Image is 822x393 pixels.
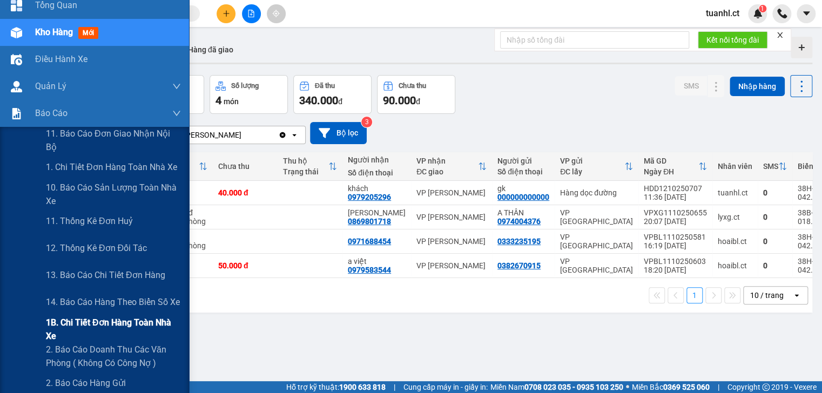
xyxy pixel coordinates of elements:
div: Ngày ĐH [644,167,698,176]
img: icon-new-feature [753,9,763,18]
div: Chưa thu [218,162,272,171]
th: Toggle SortBy [278,152,342,181]
span: mới [78,27,98,39]
span: 340.000 [299,94,338,107]
span: 12. Thống kê đơn đối tác [46,241,147,255]
span: caret-down [801,9,811,18]
span: plus [223,10,230,17]
span: ⚪️ [626,385,629,389]
span: 4 [215,94,221,107]
span: 1B. Chi tiết đơn hàng toàn nhà xe [46,316,181,343]
span: 2. Báo cáo doanh thu các văn phòng ( không có công nợ ) [46,343,181,370]
div: 16:19 [DATE] [644,241,707,250]
button: Hàng đã giao [179,37,242,63]
div: A THÂN [497,208,549,217]
div: hoaibl.ct [718,261,752,270]
button: Chưa thu90.000đ [377,75,455,114]
svg: Clear value [278,131,287,139]
button: Kết nối tổng đài [698,31,767,49]
div: Mã GD [644,157,698,165]
span: Kho hàng [35,27,73,37]
div: 40.000 đ [218,188,272,197]
button: Số lượng4món [210,75,288,114]
div: Người gửi [497,157,549,165]
div: Số lượng [231,82,259,90]
img: warehouse-icon [11,54,22,65]
button: Bộ lọc [310,122,367,144]
input: Nhập số tổng đài [500,31,689,49]
button: plus [217,4,235,23]
div: VP [PERSON_NAME] [416,188,487,197]
span: Kết nối tổng đài [706,34,759,46]
div: VP [PERSON_NAME] [416,261,487,270]
span: đ [338,97,342,106]
span: đ [416,97,420,106]
div: 0 [763,213,787,221]
div: Người nhận [348,155,406,164]
div: 000000000000 [497,193,549,201]
div: Số điện thoại [348,168,406,177]
th: Toggle SortBy [758,152,792,181]
button: file-add [242,4,261,23]
span: | [718,381,719,393]
img: phone-icon [777,9,787,18]
div: 0333235195 [497,237,541,246]
span: aim [272,10,280,17]
div: VP gửi [560,157,624,165]
span: Quản Lý [35,79,66,93]
img: warehouse-icon [11,81,22,92]
strong: 1900 633 818 [339,383,386,391]
div: Trạng thái [283,167,328,176]
div: VP [GEOGRAPHIC_DATA] [560,233,633,250]
span: 11. Báo cáo đơn giao nhận nội bộ [46,127,181,154]
div: 0979583544 [348,266,391,274]
div: ĐC giao [416,167,478,176]
div: HDD1210250707 [644,184,707,193]
button: Đã thu340.000đ [293,75,372,114]
img: warehouse-icon [11,27,22,38]
div: ĐC lấy [560,167,624,176]
div: VP [PERSON_NAME] [416,213,487,221]
button: 1 [686,287,703,303]
span: Miền Nam [490,381,623,393]
span: 1. Chi tiết đơn hàng toàn nhà xe [46,160,177,174]
span: 2. Báo cáo hàng gửi [46,376,126,390]
div: Thu hộ [283,157,328,165]
div: tuanhl.ct [718,188,752,197]
span: 10. Báo cáo sản lượng toàn nhà xe [46,181,181,208]
div: lyxg.ct [718,213,752,221]
div: 0979205296 [348,193,391,201]
div: khách [348,184,406,193]
sup: 1 [759,5,766,12]
div: VP nhận [416,157,478,165]
div: 0 [763,237,787,246]
div: 11:36 [DATE] [644,193,707,201]
button: Nhập hàng [730,77,785,96]
strong: 0708 023 035 - 0935 103 250 [524,383,623,391]
img: solution-icon [11,108,22,119]
div: 0971688454 [348,237,391,246]
div: 10 / trang [750,290,784,301]
div: VP [PERSON_NAME] [416,237,487,246]
sup: 3 [361,117,372,127]
div: 0974004376 [497,217,541,226]
span: file-add [247,10,255,17]
span: Hỗ trợ kỹ thuật: [286,381,386,393]
button: SMS [675,76,707,96]
div: SMS [763,162,778,171]
svg: open [290,131,299,139]
div: VP [GEOGRAPHIC_DATA] [560,208,633,226]
span: | [394,381,395,393]
span: Báo cáo [35,106,68,120]
strong: 0369 525 060 [663,383,710,391]
span: down [172,82,181,91]
div: VP [GEOGRAPHIC_DATA] [560,257,633,274]
div: Đã thu [315,82,335,90]
div: 18:20 [DATE] [644,266,707,274]
div: VPBL1110250581 [644,233,707,241]
span: Điều hành xe [35,52,87,66]
input: Selected VP Hoàng Liệt. [242,130,244,140]
span: 1 [760,5,764,12]
div: hoaibl.ct [718,237,752,246]
span: 90.000 [383,94,416,107]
